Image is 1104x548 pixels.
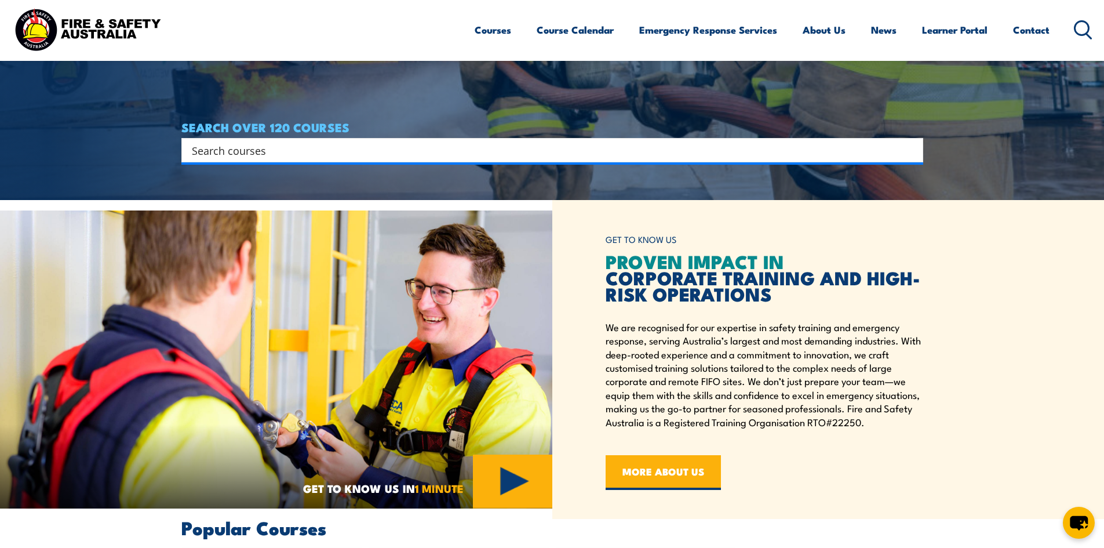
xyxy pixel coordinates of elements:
[415,480,464,496] strong: 1 MINUTE
[606,253,923,302] h2: CORPORATE TRAINING AND HIGH-RISK OPERATIONS
[606,229,923,251] h6: GET TO KNOW US
[922,14,988,45] a: Learner Portal
[194,142,900,158] form: Search form
[903,142,919,158] button: Search magnifier button
[475,14,511,45] a: Courses
[1013,14,1050,45] a: Contact
[303,483,464,493] span: GET TO KNOW US IN
[181,121,923,133] h4: SEARCH OVER 120 COURSES
[871,14,897,45] a: News
[1063,507,1095,539] button: chat-button
[606,320,923,429] p: We are recognised for our expertise in safety training and emergency response, serving Australia’...
[639,14,777,45] a: Emergency Response Services
[803,14,846,45] a: About Us
[606,455,721,490] a: MORE ABOUT US
[181,519,923,535] h2: Popular Courses
[192,141,898,159] input: Search input
[606,246,784,275] span: PROVEN IMPACT IN
[537,14,614,45] a: Course Calendar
